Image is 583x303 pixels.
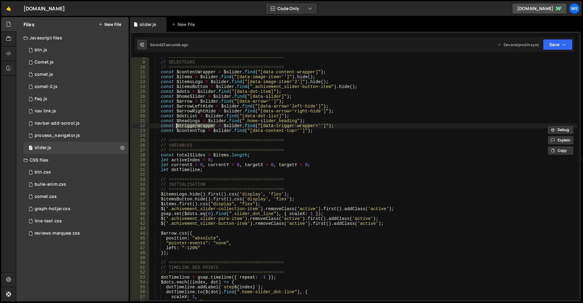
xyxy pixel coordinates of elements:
[131,211,149,216] div: 40
[35,72,53,77] div: comet.js
[131,128,149,133] div: 23
[131,206,149,211] div: 39
[131,55,149,60] div: 8
[35,170,51,175] div: btn.css
[131,255,149,260] div: 49
[131,114,149,119] div: 20
[131,275,149,280] div: 53
[131,202,149,206] div: 38
[24,178,129,191] div: 17167/47828.css
[131,241,149,246] div: 46
[498,42,539,47] div: Dev and prod in sync
[266,3,317,14] button: Code Only
[131,143,149,148] div: 26
[131,197,149,202] div: 37
[24,56,129,68] div: 17167/47404.js
[35,194,57,199] div: comet.css
[131,280,149,285] div: 54
[24,142,129,154] div: 17167/47522.js
[131,162,149,167] div: 30
[24,21,35,28] h2: Files
[24,93,129,105] div: 17167/47672.js
[131,119,149,123] div: 21
[161,42,188,47] div: 23 seconds ago
[35,206,70,212] div: graph-hotjar.css
[35,108,56,114] div: nav link.js
[1,1,16,16] a: 🤙
[16,32,129,44] div: Javascript files
[24,203,129,215] div: 17167/47858.css
[131,99,149,104] div: 17
[131,167,149,172] div: 31
[131,79,149,84] div: 13
[131,226,149,231] div: 43
[131,138,149,143] div: 25
[543,39,573,50] button: Save
[24,81,129,93] div: 17167/47405.js
[35,47,47,53] div: btn.js
[131,94,149,99] div: 16
[131,158,149,162] div: 29
[35,145,51,151] div: slider.js
[512,3,567,14] a: [DOMAIN_NAME]
[547,125,574,134] button: Debug
[24,68,129,81] div: 17167/47407.js
[98,22,121,27] button: New File
[131,187,149,192] div: 35
[131,294,149,299] div: 57
[131,260,149,265] div: 50
[35,133,80,138] div: process_navigator.js
[131,148,149,153] div: 27
[131,216,149,221] div: 41
[131,75,149,79] div: 12
[131,70,149,75] div: 11
[35,218,62,224] div: line-test.css
[131,89,149,94] div: 15
[569,3,580,14] a: We
[131,109,149,114] div: 19
[131,250,149,255] div: 48
[131,133,149,138] div: 24
[24,130,129,142] div: 17167/47466.js
[131,123,149,128] div: 22
[35,96,47,102] div: Faq.js
[24,5,65,12] div: [DOMAIN_NAME]
[24,117,129,130] div: 17167/47443.js
[16,154,129,166] div: CSS files
[24,215,129,227] div: 17167/47403.css
[131,285,149,290] div: 55
[150,42,188,47] div: Saved
[35,121,80,126] div: navbar-add-scrool.js
[140,21,156,27] div: slider.js
[131,270,149,275] div: 52
[131,172,149,177] div: 32
[131,60,149,65] div: 9
[35,60,54,65] div: Comet.js
[131,104,149,109] div: 18
[35,182,66,187] div: bulle-anim.css
[131,290,149,294] div: 56
[24,227,129,239] div: 17167/47906.css
[131,153,149,158] div: 28
[24,166,129,178] div: 17167/47836.css
[29,146,32,151] span: 1
[131,246,149,250] div: 47
[24,44,129,56] div: 17167/47401.js
[131,177,149,182] div: 33
[171,21,197,27] div: New File
[547,136,574,145] button: Explain
[35,84,58,89] div: comet-2.js
[131,192,149,197] div: 36
[131,221,149,226] div: 42
[131,84,149,89] div: 14
[547,146,574,155] button: Copy
[35,231,80,236] div: reviews-marquee.css
[131,231,149,236] div: 44
[24,105,129,117] div: 17167/47512.js
[131,65,149,70] div: 10
[24,191,129,203] div: 17167/47408.css
[131,265,149,270] div: 51
[131,236,149,241] div: 45
[131,182,149,187] div: 34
